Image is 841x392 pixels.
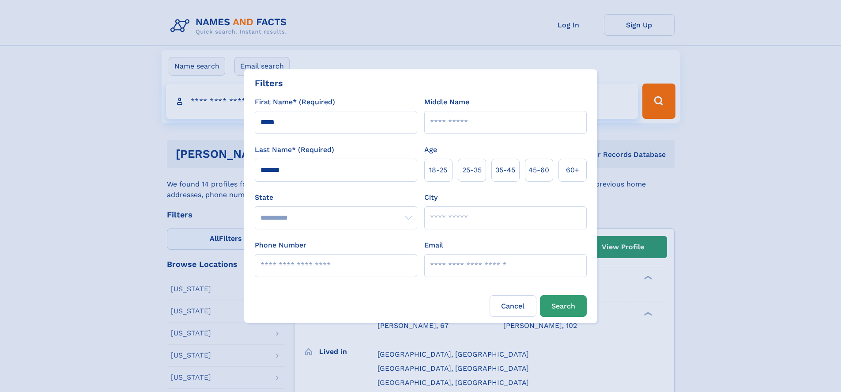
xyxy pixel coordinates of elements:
[528,165,549,175] span: 45‑60
[424,192,437,203] label: City
[540,295,587,317] button: Search
[424,145,437,155] label: Age
[255,76,283,90] div: Filters
[490,295,536,317] label: Cancel
[255,192,417,203] label: State
[424,97,469,107] label: Middle Name
[255,145,334,155] label: Last Name* (Required)
[255,97,335,107] label: First Name* (Required)
[429,165,447,175] span: 18‑25
[566,165,579,175] span: 60+
[424,240,443,251] label: Email
[462,165,482,175] span: 25‑35
[495,165,515,175] span: 35‑45
[255,240,306,251] label: Phone Number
